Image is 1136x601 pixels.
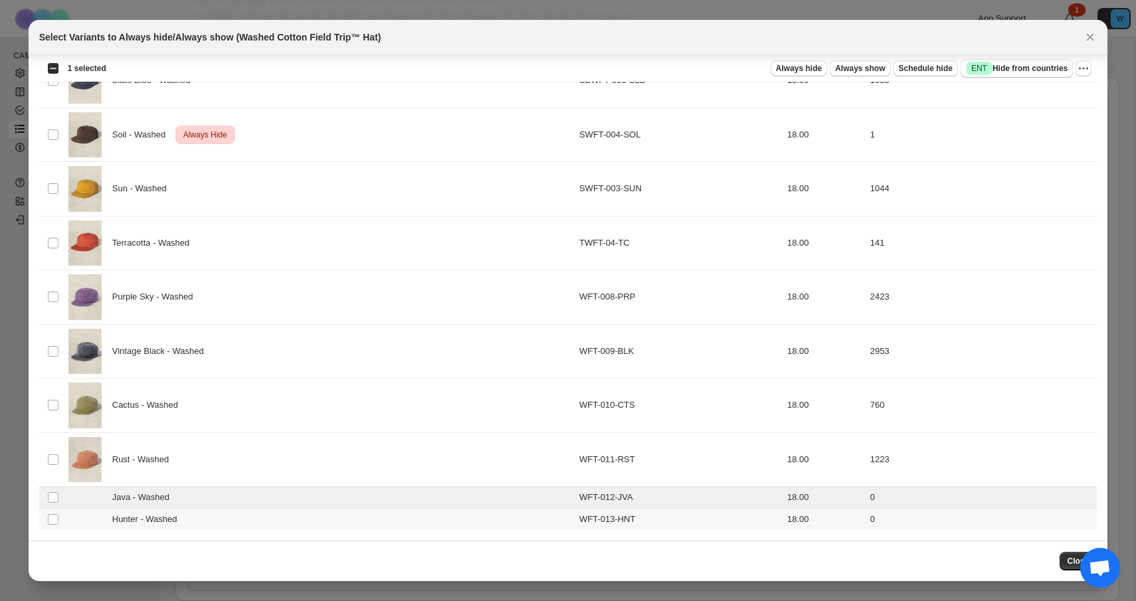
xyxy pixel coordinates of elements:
td: 141 [866,216,1097,270]
td: 1223 [866,432,1097,487]
td: WFT-008-PRP [575,270,783,325]
td: WFT-009-BLK [575,324,783,379]
td: 18.00 [783,270,866,325]
td: SWFT-004-SOL [575,108,783,162]
button: Schedule hide [894,60,958,76]
img: 7Z4A4801.jpg [68,166,102,212]
span: Java - Washed [112,491,177,504]
td: 1044 [866,162,1097,216]
button: Close [1081,28,1099,46]
td: 18.00 [783,432,866,487]
span: Always Hide [181,127,230,143]
td: 2953 [866,324,1097,379]
td: 2423 [866,270,1097,325]
td: WFT-012-JVA [575,487,783,509]
td: SWFT-003-SUN [575,162,783,216]
span: Terracotta - Washed [112,236,197,250]
span: Hide from countries [966,62,1068,75]
td: 18.00 [783,509,866,531]
td: 18.00 [783,108,866,162]
td: 18.00 [783,216,866,270]
img: 7-31-25_WELD60168.jpg [68,274,102,320]
span: ENT [971,63,987,74]
h2: Select Variants to Always hide/Always show (Washed Cotton Field Trip™ Hat) [39,31,381,44]
span: Sun - Washed [112,182,174,195]
td: WFT-010-CTS [575,379,783,433]
td: 0 [866,487,1097,509]
td: 760 [866,379,1097,433]
span: Purple Sky - Washed [112,290,200,303]
td: WFT-013-HNT [575,509,783,531]
span: Cactus - Washed [112,398,185,412]
td: 18.00 [783,487,866,509]
button: Close [1060,552,1097,570]
span: Rust - Washed [112,453,176,466]
td: 18.00 [783,324,866,379]
img: 7Z4A5044.jpg [68,220,102,266]
button: Always show [830,60,890,76]
img: 5-29-25Weld1876.jpg [68,437,102,483]
span: Close [1068,556,1089,566]
span: Vintage Black - Washed [112,345,211,358]
img: 7Z4A4744.jpg [68,112,102,158]
span: Always hide [776,63,822,74]
a: Open chat [1080,548,1120,588]
span: Hunter - Washed [112,513,185,526]
span: 1 selected [68,63,106,74]
button: SuccessENTHide from countries [961,59,1073,78]
td: 18.00 [783,162,866,216]
button: Always hide [771,60,827,76]
span: Schedule hide [899,63,953,74]
td: TWFT-04-TC [575,216,783,270]
td: 0 [866,509,1097,531]
td: 1 [866,108,1097,162]
td: WFT-011-RST [575,432,783,487]
td: 18.00 [783,379,866,433]
img: 2-11-25_Weld0778_2d46a1ae-d299-4307-aaaf-775d164747ef.jpg [68,329,102,375]
img: 5-29-25Weld1881.jpg [68,383,102,428]
button: More actions [1076,60,1091,76]
span: Always show [835,63,885,74]
span: Soil - Washed [112,128,173,141]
